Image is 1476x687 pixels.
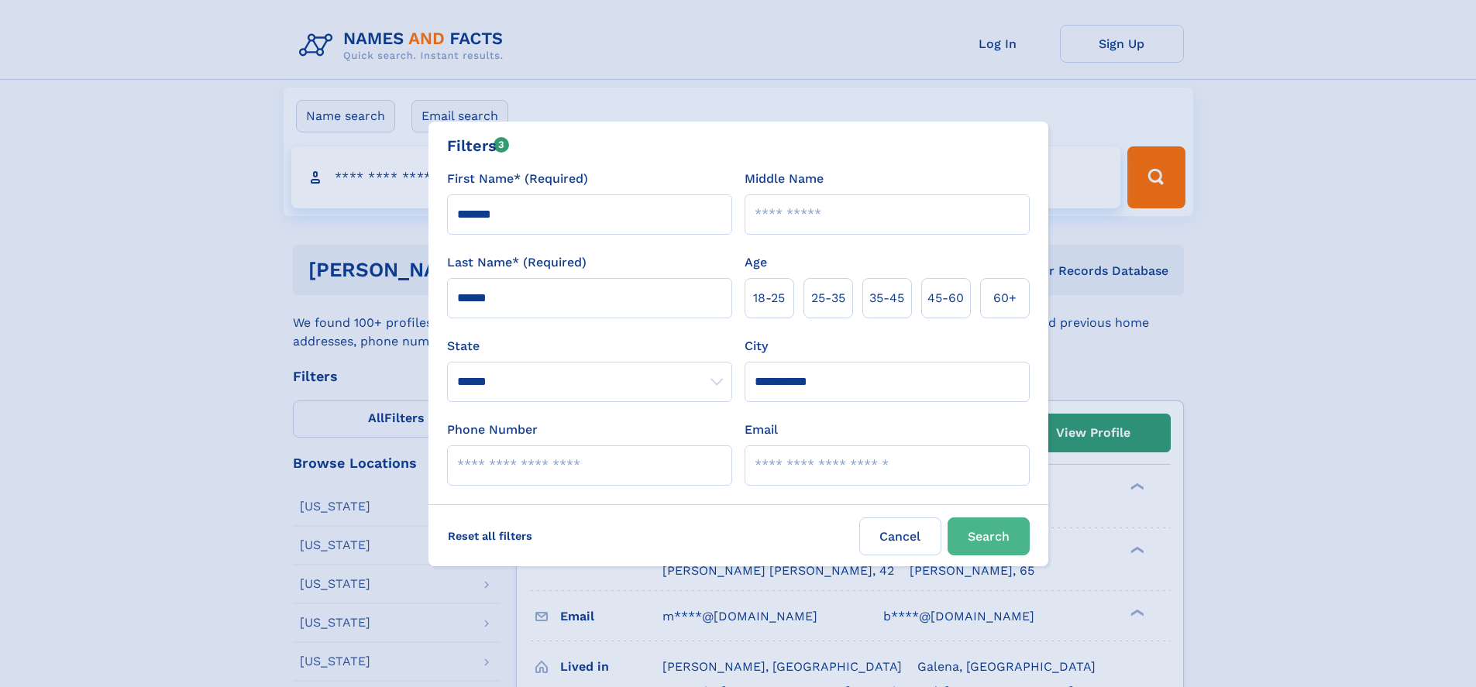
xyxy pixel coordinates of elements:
[745,253,767,272] label: Age
[753,289,785,307] span: 18‑25
[447,253,587,272] label: Last Name* (Required)
[811,289,845,307] span: 25‑35
[447,134,510,157] div: Filters
[869,289,904,307] span: 35‑45
[447,170,588,188] label: First Name* (Required)
[927,289,964,307] span: 45‑60
[859,517,941,555] label: Cancel
[745,421,778,439] label: Email
[948,517,1030,555] button: Search
[745,170,824,188] label: Middle Name
[745,337,768,356] label: City
[993,289,1017,307] span: 60+
[447,421,538,439] label: Phone Number
[447,337,732,356] label: State
[438,517,542,555] label: Reset all filters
